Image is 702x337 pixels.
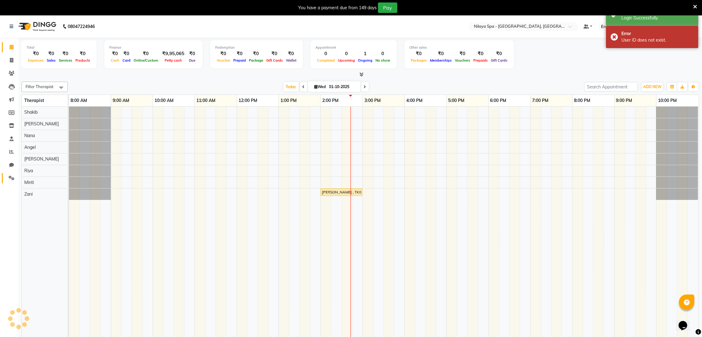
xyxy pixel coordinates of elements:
span: [PERSON_NAME] [24,156,59,162]
span: Filter Therapist [26,84,54,89]
div: ₹0 [284,50,298,57]
span: Sales [45,58,57,63]
a: 8:00 AM [69,96,89,105]
span: Memberships [428,58,453,63]
span: Wed [313,84,327,89]
span: Prepaid [232,58,247,63]
span: Shakib [24,109,38,115]
span: Upcoming [336,58,356,63]
div: ₹0 [265,50,284,57]
a: 10:00 PM [656,96,678,105]
a: 5:00 PM [447,96,466,105]
div: ₹0 [489,50,509,57]
span: Card [121,58,132,63]
span: Completed [315,58,336,63]
div: 0 [315,50,336,57]
span: Ongoing [356,58,374,63]
span: Cash [109,58,121,63]
span: Angel [24,144,36,150]
div: ₹0 [109,50,121,57]
span: Products [74,58,92,63]
a: 7:00 PM [531,96,550,105]
span: Due [187,58,197,63]
div: User ID does not exist. [621,37,694,43]
input: Search Appointment [584,82,638,91]
div: ₹0 [428,50,453,57]
div: ₹0 [472,50,489,57]
span: Package [247,58,265,63]
span: ADD NEW [643,84,661,89]
div: ₹0 [45,50,57,57]
span: Therapist [24,98,44,103]
a: 2:00 PM [321,96,340,105]
a: 4:00 PM [405,96,424,105]
b: 08047224946 [68,18,95,35]
a: 1:00 PM [279,96,298,105]
div: ₹0 [26,50,45,57]
span: Nana [24,133,35,138]
span: Petty cash [163,58,183,63]
div: 1 [356,50,374,57]
div: ₹0 [57,50,74,57]
span: Voucher [215,58,232,63]
div: Error [621,30,694,37]
span: Prepaids [472,58,489,63]
div: ₹0 [215,50,232,57]
div: ₹0 [232,50,247,57]
div: ₹0 [121,50,132,57]
img: logo [16,18,58,35]
span: Riya [24,168,33,173]
span: Services [57,58,74,63]
div: Login Successfully. [621,15,694,21]
div: 0 [374,50,392,57]
span: Minti [24,180,34,185]
span: [PERSON_NAME] [24,121,59,127]
span: Wallet [284,58,298,63]
a: 12:00 PM [237,96,259,105]
span: Gift Cards [265,58,284,63]
button: Pay [378,2,397,13]
a: 6:00 PM [489,96,508,105]
span: Today [283,82,299,91]
div: ₹0 [409,50,428,57]
span: Gift Cards [489,58,509,63]
iframe: chat widget [676,312,696,331]
div: ₹0 [453,50,472,57]
span: No show [374,58,392,63]
div: 0 [336,50,356,57]
span: Zani [24,191,33,197]
a: 10:00 AM [153,96,175,105]
a: 9:00 PM [615,96,634,105]
button: ADD NEW [642,83,663,91]
div: Other sales [409,45,509,50]
div: ₹0 [187,50,198,57]
span: Vouchers [453,58,472,63]
input: 2025-10-01 [327,82,358,91]
div: Redemption [215,45,298,50]
span: Online/Custom [132,58,160,63]
div: ₹0 [132,50,160,57]
span: Packages [409,58,428,63]
div: You have a payment due from 149 days [298,5,377,11]
a: 11:00 AM [195,96,217,105]
div: Finance [109,45,198,50]
div: [PERSON_NAME] , TK01, 02:00 PM-03:00 PM, Deep Tissue Repair Therapy([DEMOGRAPHIC_DATA]) 60 Min [321,189,362,195]
div: ₹0 [74,50,92,57]
a: 9:00 AM [111,96,131,105]
a: 3:00 PM [363,96,382,105]
div: Appointment [315,45,392,50]
a: 8:00 PM [572,96,592,105]
div: Total [26,45,92,50]
div: ₹0 [247,50,265,57]
div: ₹9,95,065 [160,50,187,57]
span: Expenses [26,58,45,63]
